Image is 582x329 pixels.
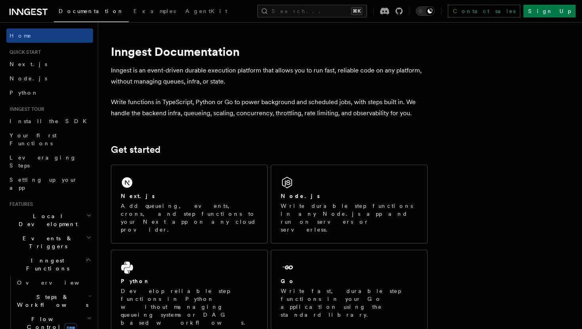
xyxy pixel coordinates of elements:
a: Python [6,86,93,100]
p: Write durable step functions in any Node.js app and run on servers or serverless. [281,202,418,234]
span: Overview [17,280,99,286]
span: Inngest Functions [6,257,86,272]
h2: Go [281,277,295,285]
span: Examples [133,8,176,14]
span: Events & Triggers [6,234,86,250]
span: Home [10,32,32,40]
span: Quick start [6,49,41,55]
span: Steps & Workflows [14,293,88,309]
a: Node.jsWrite durable step functions in any Node.js app and run on servers or serverless. [271,165,428,243]
button: Search...⌘K [257,5,367,17]
h2: Python [121,277,150,285]
a: Leveraging Steps [6,150,93,173]
span: AgentKit [185,8,227,14]
span: Local Development [6,212,86,228]
p: Develop reliable step functions in Python without managing queueing systems or DAG based workflows. [121,287,258,327]
a: Next.jsAdd queueing, events, crons, and step functions to your Next app on any cloud provider. [111,165,268,243]
a: Overview [14,276,93,290]
p: Add queueing, events, crons, and step functions to your Next app on any cloud provider. [121,202,258,234]
button: Toggle dark mode [416,6,435,16]
a: Contact sales [448,5,520,17]
p: Inngest is an event-driven durable execution platform that allows you to run fast, reliable code ... [111,65,428,87]
span: Features [6,201,33,207]
a: Home [6,29,93,43]
h2: Node.js [281,192,320,200]
kbd: ⌘K [351,7,362,15]
a: Setting up your app [6,173,93,195]
span: Node.js [10,75,47,82]
h1: Inngest Documentation [111,44,428,59]
a: Install the SDK [6,114,93,128]
button: Steps & Workflows [14,290,93,312]
span: Next.js [10,61,47,67]
button: Local Development [6,209,93,231]
h2: Next.js [121,192,155,200]
a: Examples [129,2,181,21]
a: Documentation [54,2,129,22]
a: Your first Functions [6,128,93,150]
span: Leveraging Steps [10,154,76,169]
span: Inngest tour [6,106,44,112]
a: AgentKit [181,2,232,21]
span: Setting up your app [10,177,78,191]
a: Node.js [6,71,93,86]
span: Install the SDK [10,118,91,124]
span: Python [10,89,38,96]
a: Get started [111,144,160,155]
button: Events & Triggers [6,231,93,253]
span: Your first Functions [10,132,57,146]
button: Inngest Functions [6,253,93,276]
a: Next.js [6,57,93,71]
p: Write fast, durable step functions in your Go application using the standard library. [281,287,418,319]
span: Documentation [59,8,124,14]
p: Write functions in TypeScript, Python or Go to power background and scheduled jobs, with steps bu... [111,97,428,119]
a: Sign Up [523,5,576,17]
